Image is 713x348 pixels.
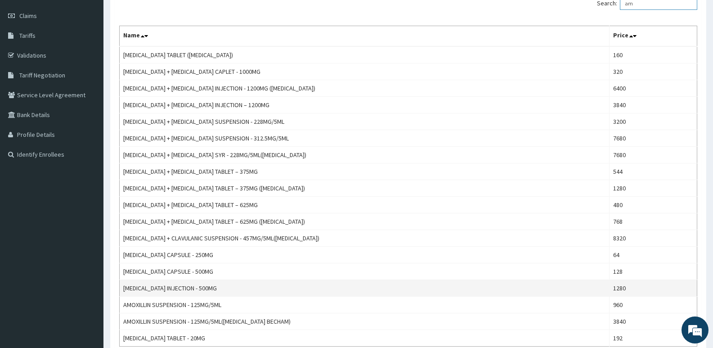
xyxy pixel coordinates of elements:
[610,163,697,180] td: 544
[610,180,697,197] td: 1280
[610,26,697,47] th: Price
[120,213,610,230] td: [MEDICAL_DATA] + [MEDICAL_DATA] TABLET – 625MG ([MEDICAL_DATA])
[610,80,697,97] td: 6400
[610,280,697,297] td: 1280
[120,197,610,213] td: [MEDICAL_DATA] + [MEDICAL_DATA] TABLET – 625MG
[47,50,151,62] div: Chat with us now
[19,32,36,40] span: Tariffs
[148,5,169,26] div: Minimize live chat window
[610,313,697,330] td: 3840
[610,46,697,63] td: 160
[120,163,610,180] td: [MEDICAL_DATA] + [MEDICAL_DATA] TABLET – 375MG
[120,330,610,347] td: [MEDICAL_DATA] TABLET - 20MG
[120,263,610,280] td: [MEDICAL_DATA] CAPSULE - 500MG
[610,130,697,147] td: 7680
[19,71,65,79] span: Tariff Negotiation
[610,197,697,213] td: 480
[120,280,610,297] td: [MEDICAL_DATA] INJECTION - 500MG
[4,246,171,277] textarea: Type your message and hit 'Enter'
[120,130,610,147] td: [MEDICAL_DATA] + [MEDICAL_DATA] SUSPENSION - 312.5MG/5ML
[610,247,697,263] td: 64
[610,63,697,80] td: 320
[610,97,697,113] td: 3840
[120,313,610,330] td: AMOXILLIN SUSPENSION - 125MG/5ML([MEDICAL_DATA] BECHAM)
[610,113,697,130] td: 3200
[610,297,697,313] td: 960
[120,63,610,80] td: [MEDICAL_DATA] + [MEDICAL_DATA] CAPLET - 1000MG
[17,45,36,68] img: d_794563401_company_1708531726252_794563401
[610,330,697,347] td: 192
[120,247,610,263] td: [MEDICAL_DATA] CAPSULE - 250MG
[120,230,610,247] td: [MEDICAL_DATA] + CLAVULANIC SUSPENSION - 457MG/5ML([MEDICAL_DATA])
[19,12,37,20] span: Claims
[120,147,610,163] td: [MEDICAL_DATA] + [MEDICAL_DATA] SYR - 228MG/5ML([MEDICAL_DATA])
[120,80,610,97] td: [MEDICAL_DATA] + [MEDICAL_DATA] INJECTION - 1200MG ([MEDICAL_DATA])
[120,113,610,130] td: [MEDICAL_DATA] + [MEDICAL_DATA] SUSPENSION - 228MG/5ML
[610,230,697,247] td: 8320
[120,97,610,113] td: [MEDICAL_DATA] + [MEDICAL_DATA] INJECTION – 1200MG
[610,147,697,163] td: 7680
[52,113,124,204] span: We're online!
[120,46,610,63] td: [MEDICAL_DATA] TABLET ([MEDICAL_DATA])
[120,297,610,313] td: AMOXILLIN SUSPENSION - 125MG/5ML
[120,26,610,47] th: Name
[610,213,697,230] td: 768
[610,263,697,280] td: 128
[120,180,610,197] td: [MEDICAL_DATA] + [MEDICAL_DATA] TABLET – 375MG ([MEDICAL_DATA])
